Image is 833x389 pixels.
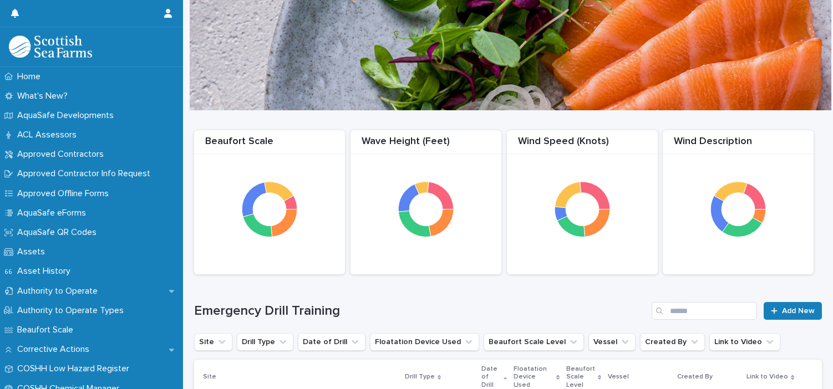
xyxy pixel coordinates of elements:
p: AquaSafe Developments [13,110,123,121]
p: Approved Contractor Info Request [13,168,159,179]
div: Wind Description [663,136,814,154]
button: Beaufort Scale Level [484,333,584,351]
button: Site [194,333,232,351]
p: Home [13,71,49,82]
p: Drill Type [405,371,435,383]
button: Drill Type [237,333,293,351]
p: Approved Contractors [13,149,113,160]
span: Add New [782,307,815,315]
button: Floatation Device Used [370,333,479,351]
p: AquaSafe eForms [13,208,95,218]
p: Created By [677,371,713,383]
a: Add New [764,302,822,320]
p: Assets [13,247,54,257]
p: Site [203,371,216,383]
p: COSHH Low Hazard Register [13,364,138,374]
button: Link to Video [709,333,780,351]
div: Wave Height (Feet) [351,136,501,154]
button: Date of Drill [298,333,365,351]
button: Vessel [588,333,636,351]
p: Link to Video [746,371,788,383]
img: bPIBxiqnSb2ggTQWdOVV [9,35,92,58]
p: Asset History [13,266,79,277]
p: Authority to Operate [13,286,106,296]
p: Corrective Actions [13,344,98,355]
input: Search [652,302,757,320]
p: Authority to Operate Types [13,305,133,316]
h1: Emergency Drill Training [194,303,647,319]
p: Vessel [608,371,629,383]
p: What's New? [13,91,77,101]
p: Approved Offline Forms [13,188,118,199]
p: ACL Assessors [13,130,85,140]
div: Wind Speed (Knots) [507,136,658,154]
p: Beaufort Scale [13,325,82,335]
button: Created By [640,333,705,351]
div: Beaufort Scale [194,136,345,154]
p: AquaSafe QR Codes [13,227,105,238]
